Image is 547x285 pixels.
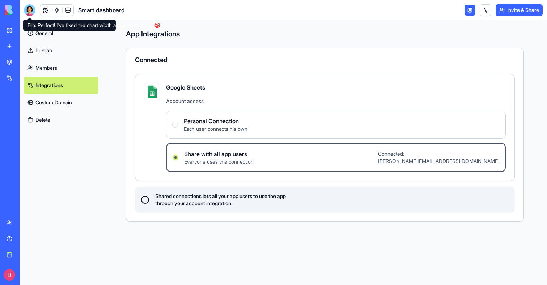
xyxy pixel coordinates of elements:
[184,117,247,125] span: Personal Connection
[5,5,50,15] img: logo
[172,122,178,128] button: Personal ConnectionEach user connects his own
[135,57,515,63] div: Connected
[24,42,98,59] a: Publish
[24,77,98,94] a: Integrations
[184,158,254,165] span: Everyone uses this connection
[378,150,499,165] span: Connected: [PERSON_NAME][EMAIL_ADDRESS][DOMAIN_NAME]
[496,4,543,16] button: Invite & Share
[173,155,178,160] button: Share with all app usersEveryone uses this connectionConnected:[PERSON_NAME][EMAIL_ADDRESS][DOMAI...
[166,83,506,92] span: Google Sheets
[166,98,506,105] span: Account access
[24,111,98,129] button: Delete
[126,29,524,39] h4: App Integrations
[24,94,98,111] a: Custom Domain
[146,85,159,98] img: googlesheets
[4,269,15,281] img: ACg8ocK03C_UL8r1nSA77sDSRB4la0C1pmzul1zRR4a6VeIQJYKtlA=s96-c
[24,25,98,42] a: General
[184,125,247,133] span: Each user connects his own
[78,6,125,14] span: Smart dashboard
[184,150,254,158] span: Share with all app users
[24,59,98,77] a: Members
[155,193,286,207] span: Shared connections lets all your app users to use the app through your account integration.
